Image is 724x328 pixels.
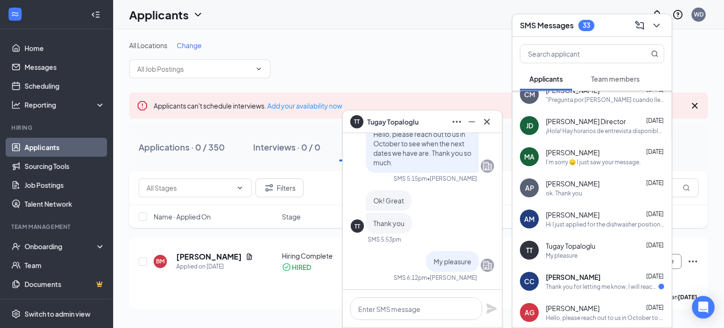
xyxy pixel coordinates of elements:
[646,117,664,124] span: [DATE]
[546,241,595,251] span: Tugay Topaloglu
[479,114,494,129] button: Cross
[524,214,535,224] div: AM
[683,184,690,192] svg: MagnifyingGlass
[367,117,419,127] span: Tugay Topaloglu
[525,308,535,317] div: AG
[25,194,105,213] a: Talent Network
[520,45,632,63] input: Search applicant
[646,148,664,155] span: [DATE]
[583,21,590,29] div: 33
[255,178,304,197] button: Filter Filters
[177,41,202,50] span: Change
[646,86,664,93] span: [DATE]
[25,138,105,157] a: Applicants
[524,90,535,99] div: CM
[524,152,535,161] div: MA
[25,294,105,312] a: SurveysCrown
[394,274,427,282] div: SMS 6:12pm
[368,235,401,244] div: SMS 5:53pm
[25,256,105,275] a: Team
[11,124,103,132] div: Hiring
[11,223,103,231] div: Team Management
[139,141,225,153] div: Applications · 0 / 350
[525,183,534,193] div: AP
[156,257,165,265] div: BM
[25,39,105,58] a: Home
[464,114,479,129] button: Minimize
[546,127,664,135] div: ¡Hola! Hay horarios de entrevista disponibles para hispanohablantes mañana (sábado) de 11 a.m. a ...
[529,75,563,83] span: Applicants
[91,10,100,19] svg: Collapse
[427,175,477,183] span: • [PERSON_NAME]
[25,58,105,76] a: Messages
[646,273,664,280] span: [DATE]
[546,117,626,126] span: [PERSON_NAME] Director
[176,252,242,262] h5: [PERSON_NAME]
[466,116,477,127] svg: Minimize
[147,183,232,193] input: All Stages
[282,262,291,272] svg: CheckmarkCircle
[154,212,211,221] span: Name · Applied On
[176,262,253,271] div: Applied on [DATE]
[129,7,189,23] h1: Applicants
[25,242,97,251] div: Onboarding
[687,256,699,267] svg: Ellipses
[692,296,715,319] div: Open Intercom Messenger
[154,101,342,110] span: Applicants can't schedule interviews.
[373,219,404,227] span: Thank you
[634,20,645,31] svg: ComposeMessage
[689,100,700,111] svg: Cross
[292,262,311,272] div: HIRED
[646,210,664,218] span: [DATE]
[520,20,574,31] h3: SMS Messages
[246,253,253,261] svg: Document
[646,179,664,186] span: [DATE]
[591,75,640,83] span: Team members
[546,252,577,260] div: My pleasure
[546,314,664,322] div: Hello, please reach out to us in October to see when the next dates we have are. Thank you so much.
[526,121,533,130] div: JD
[25,176,105,194] a: Job Postings
[546,210,600,219] span: [PERSON_NAME]
[526,245,533,255] div: TT
[129,41,167,50] span: All Locations
[10,9,20,19] svg: WorkstreamLogo
[694,10,704,18] div: WD
[263,182,275,193] svg: Filter
[373,196,404,205] span: Ok! Great
[546,179,600,188] span: [PERSON_NAME]
[11,242,21,251] svg: UserCheck
[267,101,342,110] a: Add your availability now
[672,9,683,20] svg: QuestionInfo
[11,309,21,319] svg: Settings
[434,257,471,266] span: My pleasure
[282,251,374,261] div: Hiring Complete
[546,272,601,282] span: [PERSON_NAME]
[427,274,477,282] span: • [PERSON_NAME]
[546,303,600,313] span: [PERSON_NAME]
[649,18,664,33] button: ChevronDown
[25,157,105,176] a: Sourcing Tools
[25,275,105,294] a: DocumentsCrown
[482,160,493,172] svg: Company
[25,100,106,109] div: Reporting
[11,100,21,109] svg: Analysis
[451,116,462,127] svg: Ellipses
[546,220,664,228] div: Hi I just applied for the dishwasher position I am a good worker
[546,96,664,104] div: "Pregunta por [PERSON_NAME] cuando llegues."
[255,65,263,73] svg: ChevronDown
[651,50,658,58] svg: MagnifyingGlass
[646,304,664,311] span: [DATE]
[282,212,301,221] span: Stage
[632,18,647,33] button: ComposeMessage
[678,294,697,301] b: [DATE]
[546,189,582,197] div: ok. Thank you
[192,9,204,20] svg: ChevronDown
[486,303,497,314] svg: Plane
[546,158,641,166] div: I'm sorry 😞 I just saw your message.
[137,64,251,74] input: All Job Postings
[137,100,148,111] svg: Error
[546,148,600,157] span: [PERSON_NAME]
[524,277,535,286] div: CC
